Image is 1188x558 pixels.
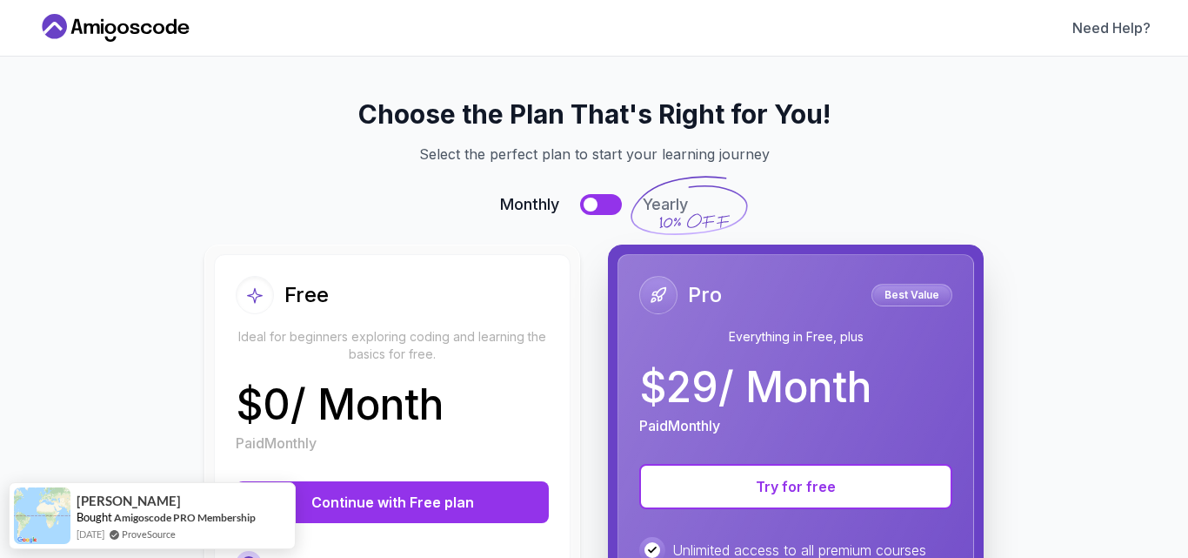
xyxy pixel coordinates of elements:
[77,510,112,524] span: Bought
[77,494,181,508] span: [PERSON_NAME]
[58,98,1130,130] h2: Choose the Plan That's Right for You!
[284,281,329,309] h2: Free
[639,415,720,436] p: Paid Monthly
[236,384,444,426] p: $ 0 / Month
[639,328,952,346] p: Everything in Free, plus
[122,527,176,541] a: ProveSource
[236,481,549,523] button: Continue with Free plan
[1072,17,1151,38] a: Need Help?
[236,328,549,363] p: Ideal for beginners exploring coding and learning the basics for free.
[639,464,952,509] button: Try for free
[688,281,722,309] h2: Pro
[236,433,317,454] p: Paid Monthly
[874,286,950,304] p: Best Value
[58,144,1130,165] p: Select the perfect plan to start your learning journey
[114,511,256,524] a: Amigoscode PRO Membership
[77,527,104,541] span: [DATE]
[500,192,559,217] span: Monthly
[639,366,871,408] p: $ 29 / Month
[14,487,70,544] img: provesource social proof notification image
